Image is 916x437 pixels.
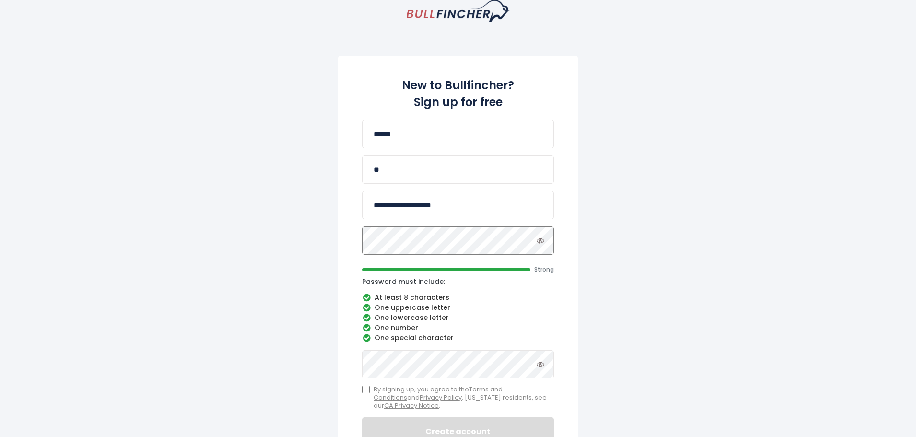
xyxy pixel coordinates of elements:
li: One uppercase letter [362,304,554,312]
a: Privacy Policy [420,393,462,402]
li: One number [362,324,554,332]
li: One lowercase letter [362,314,554,322]
li: At least 8 characters [362,294,554,302]
li: One special character [362,334,554,343]
span: Strong [534,266,554,273]
input: By signing up, you agree to theTerms and ConditionsandPrivacy Policy. [US_STATE] residents, see o... [362,386,370,393]
a: CA Privacy Notice [384,401,439,410]
span: By signing up, you agree to the and . [US_STATE] residents, see our . [374,386,554,410]
i: Toggle password visibility [537,236,544,244]
a: Terms and Conditions [374,385,503,402]
h2: New to Bullfincher? Sign up for free [362,77,554,110]
p: Password must include: [362,277,554,286]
